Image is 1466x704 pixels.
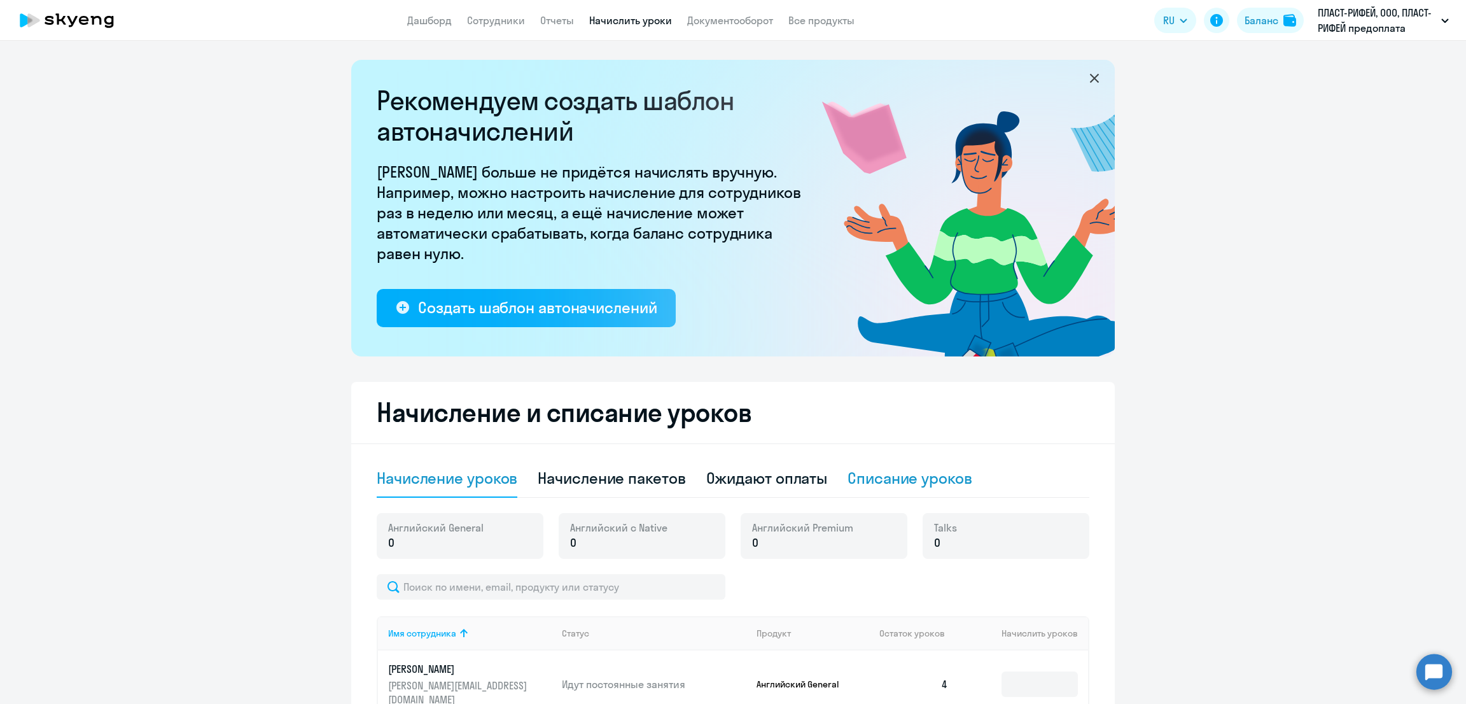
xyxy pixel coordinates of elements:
span: Talks [934,521,957,535]
th: Начислить уроков [958,616,1088,651]
button: RU [1154,8,1196,33]
div: Списание уроков [848,468,972,488]
button: ПЛАСТ-РИФЕЙ, ООО, ПЛАСТ-РИФЕЙ предоплата [1311,5,1455,36]
div: Создать шаблон автоначислений [418,297,657,318]
p: Идут постоянные занятия [562,677,746,691]
p: [PERSON_NAME] [388,662,531,676]
h2: Начисление и списание уроков [377,397,1089,428]
a: Отчеты [540,14,574,27]
a: Дашборд [407,14,452,27]
img: balance [1283,14,1296,27]
button: Создать шаблон автоначислений [377,289,676,327]
div: Статус [562,628,746,639]
p: Английский General [757,679,852,690]
a: Начислить уроки [589,14,672,27]
span: 0 [388,535,394,551]
div: Имя сотрудника [388,628,552,639]
span: RU [1163,13,1175,28]
a: Сотрудники [467,14,525,27]
div: Баланс [1245,13,1278,28]
p: ПЛАСТ-РИФЕЙ, ООО, ПЛАСТ-РИФЕЙ предоплата [1318,5,1436,36]
span: Английский с Native [570,521,667,535]
div: Начисление уроков [377,468,517,488]
button: Балансbalance [1237,8,1304,33]
input: Поиск по имени, email, продукту или статусу [377,574,725,600]
div: Продукт [757,628,791,639]
span: 0 [752,535,758,551]
div: Ожидают оплаты [706,468,828,488]
div: Начисление пакетов [538,468,685,488]
h2: Рекомендуем создать шаблон автоначислений [377,85,809,146]
a: Все продукты [788,14,855,27]
span: Остаток уроков [879,628,945,639]
div: Продукт [757,628,870,639]
div: Имя сотрудника [388,628,456,639]
span: Английский General [388,521,484,535]
div: Остаток уроков [879,628,958,639]
span: 0 [934,535,940,551]
a: Документооборот [687,14,773,27]
div: Статус [562,628,589,639]
p: [PERSON_NAME] больше не придётся начислять вручную. Например, можно настроить начисление для сотр... [377,162,809,264]
span: Английский Premium [752,521,853,535]
span: 0 [570,535,576,551]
